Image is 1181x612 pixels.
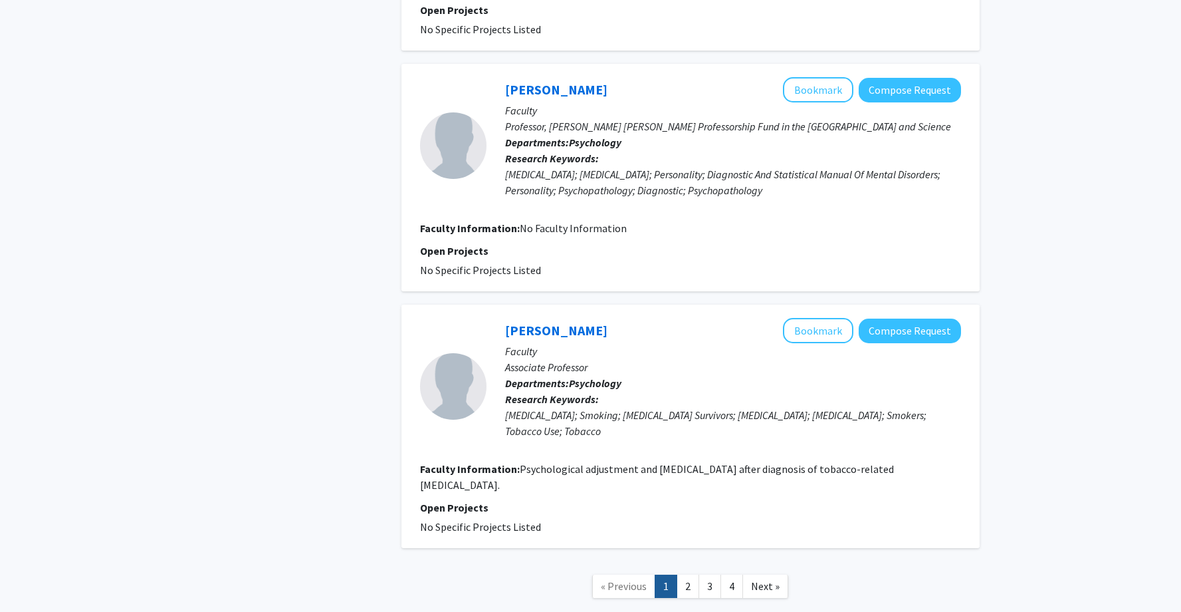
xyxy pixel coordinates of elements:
span: Next » [751,579,780,593]
b: Departments: [505,377,569,390]
span: « Previous [601,579,647,593]
p: Faculty [505,102,961,118]
button: Compose Request to Jessica Burris [859,319,961,343]
div: [MEDICAL_DATA]; [MEDICAL_DATA]; Personality; Diagnostic And Statistical Manual Of Mental Disorder... [505,166,961,198]
button: Compose Request to Thomas Widiger [859,78,961,102]
a: 3 [698,575,721,598]
span: No Specific Projects Listed [420,520,541,534]
b: Departments: [505,136,569,149]
p: Open Projects [420,500,961,516]
span: No Faculty Information [520,222,627,235]
a: 1 [655,575,677,598]
fg-read-more: Psychological adjustment and [MEDICAL_DATA] after diagnosis of tobacco-related [MEDICAL_DATA]. [420,462,894,492]
span: No Specific Projects Listed [420,263,541,277]
b: Faculty Information: [420,222,520,235]
b: Research Keywords: [505,392,599,406]
span: No Specific Projects Listed [420,23,541,36]
a: [PERSON_NAME] [505,81,607,98]
b: Psychology [569,377,621,390]
b: Research Keywords: [505,152,599,165]
button: Add Thomas Widiger to Bookmarks [783,77,853,102]
iframe: Chat [10,552,56,602]
b: Faculty Information: [420,462,520,476]
a: Next [742,575,788,598]
a: 4 [720,575,743,598]
p: Professor, [PERSON_NAME] [PERSON_NAME] Professorship Fund in the [GEOGRAPHIC_DATA] and Science [505,118,961,134]
p: Open Projects [420,243,961,259]
p: Open Projects [420,2,961,18]
b: Psychology [569,136,621,149]
div: [MEDICAL_DATA]; Smoking; [MEDICAL_DATA] Survivors; [MEDICAL_DATA]; [MEDICAL_DATA]; Smokers; Tobac... [505,407,961,439]
a: [PERSON_NAME] [505,322,607,339]
a: Previous Page [592,575,655,598]
p: Faculty [505,343,961,359]
button: Add Jessica Burris to Bookmarks [783,318,853,343]
a: 2 [677,575,699,598]
p: Associate Professor [505,359,961,375]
